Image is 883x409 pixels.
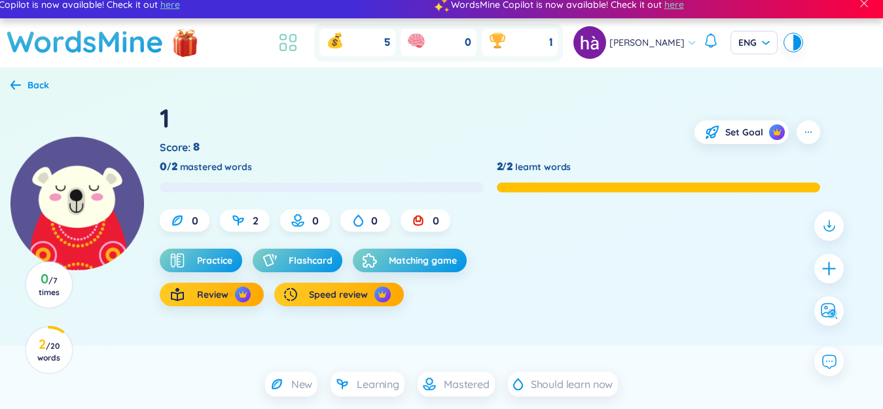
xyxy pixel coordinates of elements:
a: WordsMine [7,18,164,65]
span: plus [821,260,837,277]
span: 0 [433,213,439,228]
span: 1 [549,35,552,50]
span: Set Goal [725,126,763,139]
span: / 7 times [39,276,60,297]
div: 2/2 [497,160,513,174]
span: / 20 words [37,341,60,363]
span: [PERSON_NAME] [609,35,685,50]
a: Back [10,80,49,92]
button: Reviewcrown icon [160,283,264,306]
span: 8 [193,140,200,154]
span: Practice [197,254,232,267]
span: Mastered [444,377,490,391]
img: crown icon [238,290,247,299]
span: Should learn now [531,377,613,391]
span: 0 [465,35,471,50]
span: 0 [312,213,319,228]
span: 5 [384,35,390,50]
button: Practice [160,249,242,272]
span: 0 [371,213,378,228]
span: mastered words [180,160,252,174]
div: Score : [160,140,202,154]
span: 0 [192,213,198,228]
button: Speed reviewcrown icon [274,283,403,306]
span: Speed review [309,288,368,301]
img: avatar [573,26,606,59]
div: 1 [160,100,170,135]
a: avatar [573,26,609,59]
button: Flashcard [253,249,342,272]
span: Review [197,288,228,301]
button: Set Goalcrown icon [694,120,789,144]
div: 0/2 [160,160,177,174]
div: Back [27,78,49,92]
h3: 2 [34,339,63,363]
h3: 0 [34,274,63,297]
span: New [291,377,313,391]
span: learnt words [515,160,571,174]
span: Learning [357,377,399,391]
button: Matching game [353,249,467,272]
span: Flashcard [289,254,333,267]
span: ENG [738,36,770,49]
img: flashSalesIcon.a7f4f837.png [172,22,198,62]
img: crown icon [378,290,387,299]
span: 2 [253,213,259,228]
span: Matching game [389,254,457,267]
img: crown icon [772,128,782,137]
